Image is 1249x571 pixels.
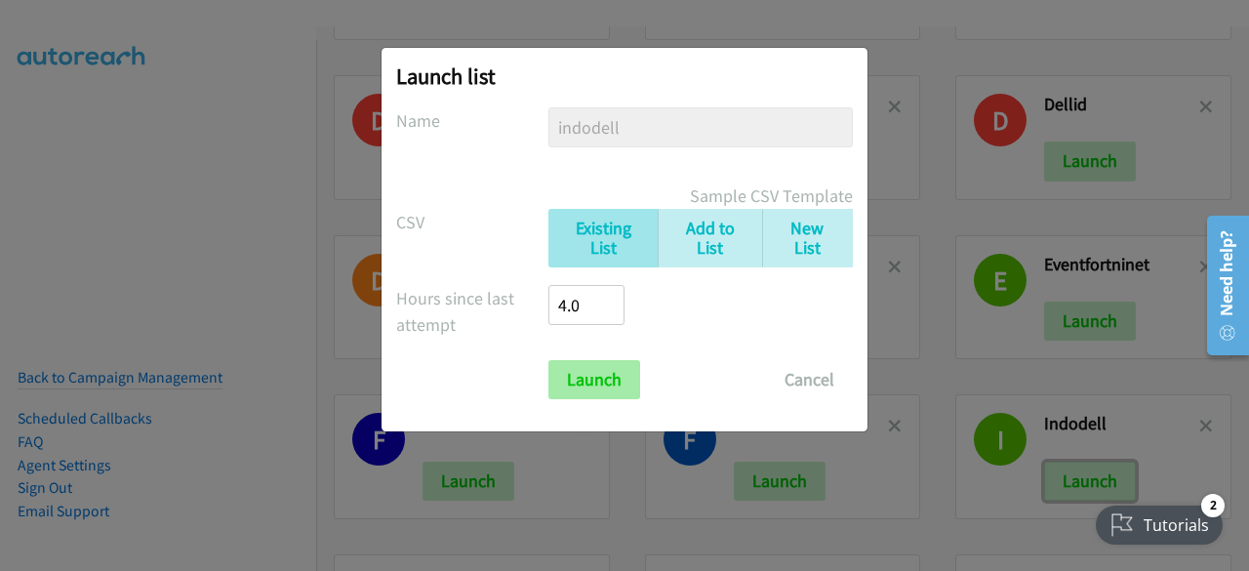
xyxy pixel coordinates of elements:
input: Launch [548,360,640,399]
iframe: Resource Center [1193,208,1249,363]
a: New List [762,209,853,268]
label: Name [396,107,548,134]
label: CSV [396,209,548,235]
a: Existing List [548,209,658,268]
a: Sample CSV Template [690,183,853,209]
button: Cancel [766,360,853,399]
h2: Launch list [396,62,853,90]
iframe: Checklist [1084,486,1234,556]
label: Hours since last attempt [396,285,548,338]
a: Add to List [658,209,762,268]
